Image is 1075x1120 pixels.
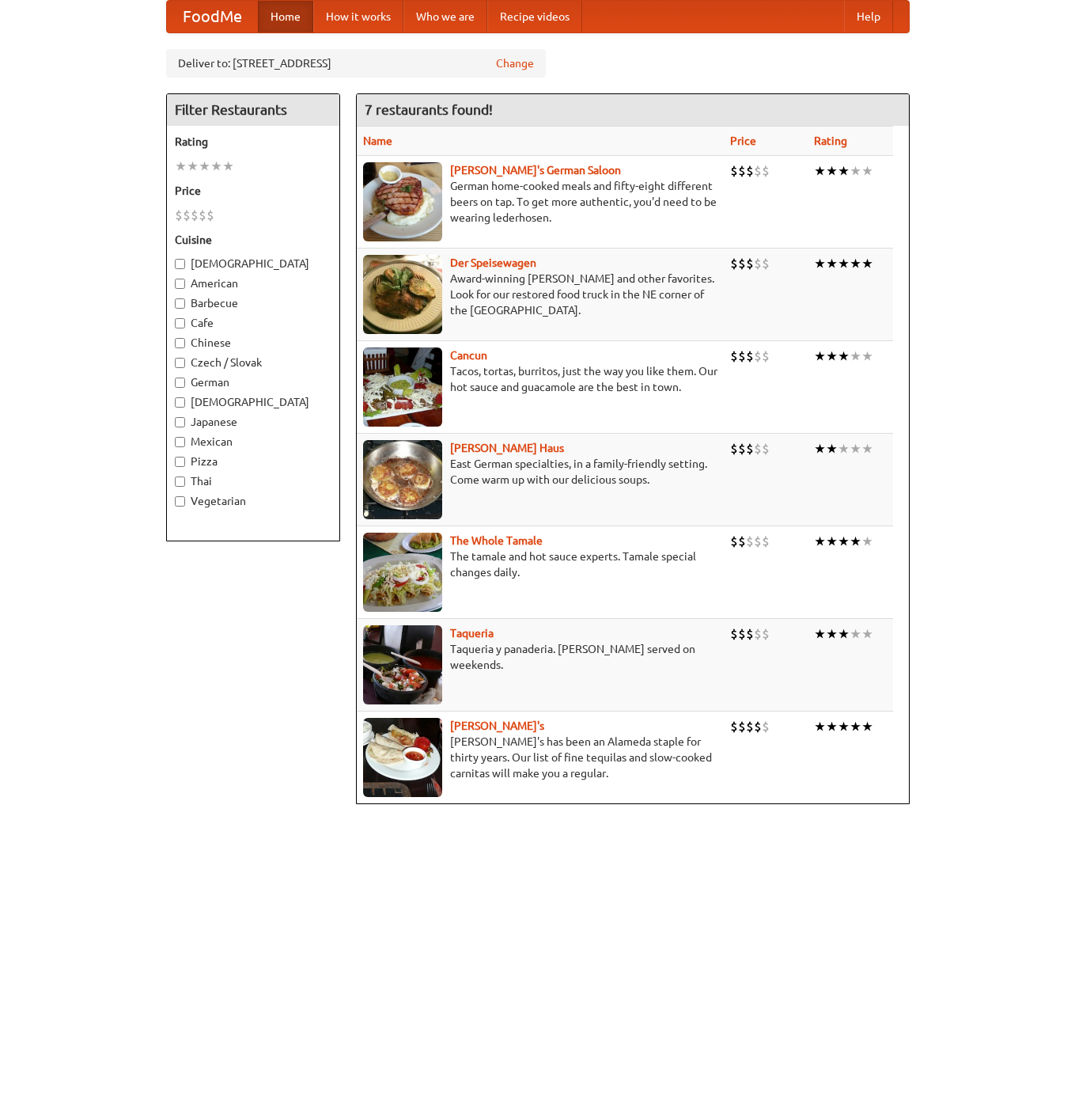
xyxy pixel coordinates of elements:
[738,347,746,365] li: $
[826,162,838,180] li: ★
[746,718,754,735] li: $
[730,162,738,180] li: $
[175,493,331,509] label: Vegetarian
[191,207,199,224] li: $
[838,625,850,643] li: ★
[861,440,873,457] li: ★
[850,625,861,643] li: ★
[175,457,185,467] input: Pizza
[746,533,754,550] li: $
[363,440,442,519] img: kohlhaus.jpg
[838,255,850,272] li: ★
[450,534,543,547] a: The Whole Tamale
[363,625,442,704] img: taqueria.jpg
[826,255,838,272] li: ★
[175,275,331,291] label: American
[730,255,738,272] li: $
[814,135,847,147] a: Rating
[850,718,861,735] li: ★
[363,641,717,673] p: Taqueria y panaderia. [PERSON_NAME] served on weekends.
[861,625,873,643] li: ★
[487,1,582,32] a: Recipe videos
[450,256,536,269] a: Der Speisewagen
[861,718,873,735] li: ★
[363,347,442,427] img: cancun.jpg
[175,473,331,489] label: Thai
[199,158,210,175] li: ★
[754,347,762,365] li: $
[738,162,746,180] li: $
[746,347,754,365] li: $
[403,1,487,32] a: Who we are
[762,255,770,272] li: $
[175,295,331,311] label: Barbecue
[826,718,838,735] li: ★
[762,440,770,457] li: $
[762,533,770,550] li: $
[175,355,331,370] label: Czech / Slovak
[175,298,185,309] input: Barbecue
[175,232,331,248] h5: Cuisine
[175,414,331,430] label: Japanese
[844,1,893,32] a: Help
[175,256,331,271] label: [DEMOGRAPHIC_DATA]
[175,374,331,390] label: German
[746,255,754,272] li: $
[861,533,873,550] li: ★
[450,627,494,640] a: Taqueria
[199,207,206,224] li: $
[762,625,770,643] li: $
[814,162,826,180] li: ★
[363,135,392,147] a: Name
[838,533,850,550] li: ★
[814,440,826,457] li: ★
[210,158,222,175] li: ★
[826,347,838,365] li: ★
[730,135,756,147] a: Price
[814,718,826,735] li: ★
[861,347,873,365] li: ★
[738,440,746,457] li: $
[754,162,762,180] li: $
[206,207,214,224] li: $
[826,533,838,550] li: ★
[167,1,258,32] a: FoodMe
[363,162,442,241] img: esthers.jpg
[166,49,546,78] div: Deliver to: [STREET_ADDRESS]
[363,255,442,334] img: speisewagen.jpg
[730,718,738,735] li: $
[175,183,331,199] h5: Price
[814,347,826,365] li: ★
[754,255,762,272] li: $
[450,164,621,177] a: [PERSON_NAME]'s German Saloon
[363,549,717,580] p: The tamale and hot sauce experts. Tamale special changes daily.
[838,162,850,180] li: ★
[187,158,199,175] li: ★
[730,440,738,457] li: $
[754,625,762,643] li: $
[850,347,861,365] li: ★
[450,719,544,732] b: [PERSON_NAME]'s
[850,162,861,180] li: ★
[754,718,762,735] li: $
[175,417,185,427] input: Japanese
[183,207,191,224] li: $
[826,625,838,643] li: ★
[175,158,187,175] li: ★
[175,279,185,289] input: American
[363,734,717,781] p: [PERSON_NAME]'s has been an Alameda staple for thirty years. Our list of fine tequilas and slow-c...
[738,625,746,643] li: $
[363,456,717,488] p: East German specialties, in a family-friendly setting. Come warm up with our delicious soups.
[175,378,185,388] input: German
[450,442,564,454] b: [PERSON_NAME] Haus
[861,255,873,272] li: ★
[826,440,838,457] li: ★
[838,440,850,457] li: ★
[730,625,738,643] li: $
[175,434,331,450] label: Mexican
[838,718,850,735] li: ★
[754,440,762,457] li: $
[496,55,534,71] a: Change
